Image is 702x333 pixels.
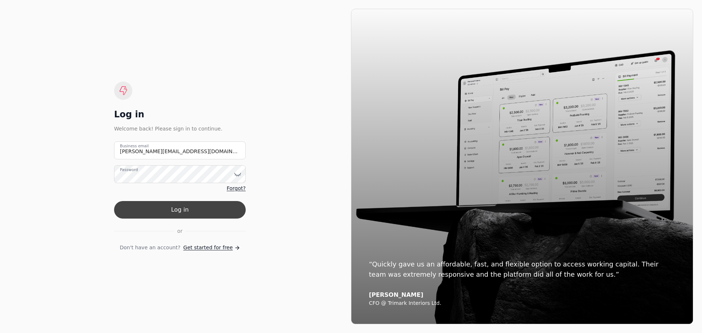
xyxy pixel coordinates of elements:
[114,201,246,219] button: Log in
[369,259,675,280] div: “Quickly gave us an affordable, fast, and flexible option to access working capital. Their team w...
[369,291,675,299] div: [PERSON_NAME]
[114,109,246,120] div: Log in
[227,185,246,192] a: Forgot?
[114,125,246,133] div: Welcome back! Please sign in to continue.
[120,167,138,173] label: Password
[183,244,233,251] span: Get started for free
[177,227,182,235] span: or
[183,244,240,251] a: Get started for free
[369,300,675,307] div: CFO @ Trimark Interiors Ltd.
[120,143,149,149] label: Business email
[120,244,180,251] span: Don't have an account?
